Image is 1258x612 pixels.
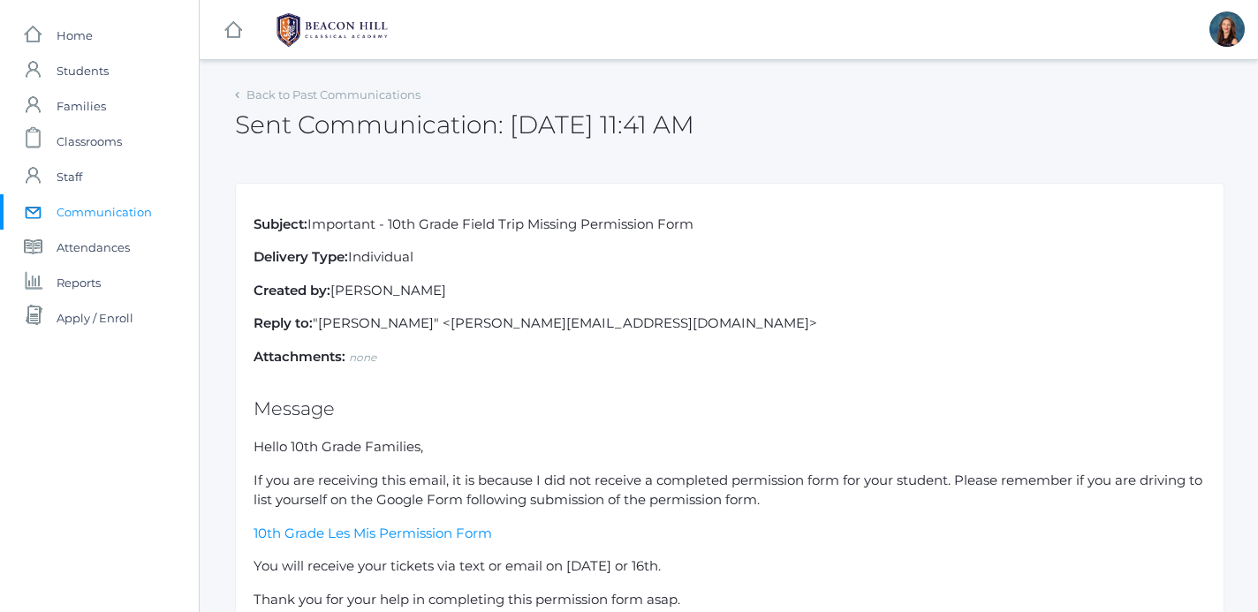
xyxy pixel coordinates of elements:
p: Individual [254,247,1206,268]
h2: Message [254,398,1206,419]
a: Back to Past Communications [246,87,421,102]
p: "[PERSON_NAME]" <[PERSON_NAME][EMAIL_ADDRESS][DOMAIN_NAME]> [254,314,1206,334]
span: Communication [57,194,152,230]
strong: Delivery Type: [254,248,348,265]
p: Thank you for your help in completing this permission form asap. [254,590,1206,610]
span: Reports [57,265,101,300]
span: Home [57,18,93,53]
div: Hilary Erickson [1209,11,1245,47]
em: none [349,351,376,364]
p: Hello 10th Grade Families, [254,437,1206,457]
h2: Sent Communication: [DATE] 11:41 AM [235,111,694,139]
p: You will receive your tickets via text or email on [DATE] or 16th. [254,556,1206,577]
strong: Subject: [254,215,307,232]
p: Important - 10th Grade Field Trip Missing Permission Form [254,215,1206,235]
span: Families [57,88,106,124]
span: Students [57,53,109,88]
span: Classrooms [57,124,122,159]
span: Attendances [57,230,130,265]
a: 10th Grade Les Mis Permission Form [254,525,492,541]
strong: Reply to: [254,314,313,331]
strong: Attachments: [254,348,345,365]
img: 1_BHCALogos-05.png [266,8,398,52]
p: If you are receiving this email, it is because I did not receive a completed permission form for ... [254,471,1206,510]
span: Apply / Enroll [57,300,133,336]
span: Staff [57,159,82,194]
strong: Created by: [254,282,330,298]
p: [PERSON_NAME] [254,281,1206,301]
